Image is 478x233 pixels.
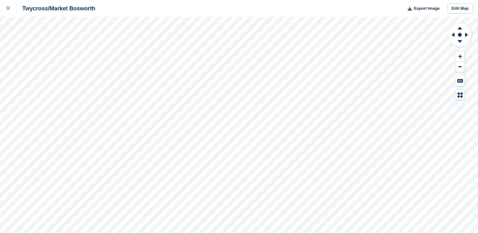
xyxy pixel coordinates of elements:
span: Export Image [414,5,439,12]
button: Export Image [404,3,440,14]
button: Keyboard Shortcuts [455,76,465,86]
button: Zoom Out [455,62,465,72]
button: Zoom In [455,51,465,62]
button: Map Legend [455,90,465,100]
div: Twycross/Market Bosworth [17,5,95,12]
a: Edit Map [447,3,473,14]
